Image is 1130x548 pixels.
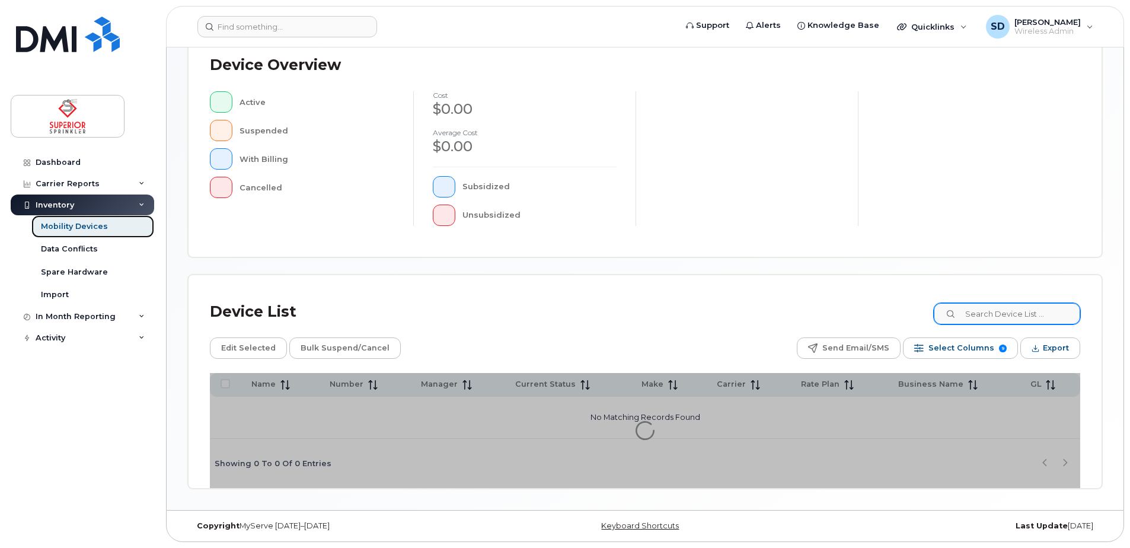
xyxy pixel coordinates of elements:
[1014,17,1081,27] span: [PERSON_NAME]
[1014,27,1081,36] span: Wireless Admin
[197,521,240,530] strong: Copyright
[210,337,287,359] button: Edit Selected
[797,337,901,359] button: Send Email/SMS
[433,129,617,136] h4: Average cost
[696,20,729,31] span: Support
[678,14,738,37] a: Support
[928,339,994,357] span: Select Columns
[822,339,889,357] span: Send Email/SMS
[462,205,617,226] div: Unsubsidized
[1043,339,1069,357] span: Export
[221,339,276,357] span: Edit Selected
[301,339,390,357] span: Bulk Suspend/Cancel
[433,91,617,99] h4: cost
[210,297,296,327] div: Device List
[903,337,1018,359] button: Select Columns 9
[807,20,879,31] span: Knowledge Base
[934,303,1080,324] input: Search Device List ...
[999,345,1007,352] span: 9
[1016,521,1068,530] strong: Last Update
[462,176,617,197] div: Subsidized
[240,120,395,141] div: Suspended
[433,136,617,157] div: $0.00
[210,50,341,81] div: Device Overview
[911,22,955,31] span: Quicklinks
[797,521,1102,531] div: [DATE]
[889,15,975,39] div: Quicklinks
[601,521,679,530] a: Keyboard Shortcuts
[240,91,395,113] div: Active
[978,15,1102,39] div: Sean Duncan
[756,20,781,31] span: Alerts
[433,99,617,119] div: $0.00
[289,337,401,359] button: Bulk Suspend/Cancel
[240,177,395,198] div: Cancelled
[197,16,377,37] input: Find something...
[240,148,395,170] div: With Billing
[1020,337,1080,359] button: Export
[789,14,888,37] a: Knowledge Base
[188,521,493,531] div: MyServe [DATE]–[DATE]
[991,20,1005,34] span: SD
[738,14,789,37] a: Alerts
